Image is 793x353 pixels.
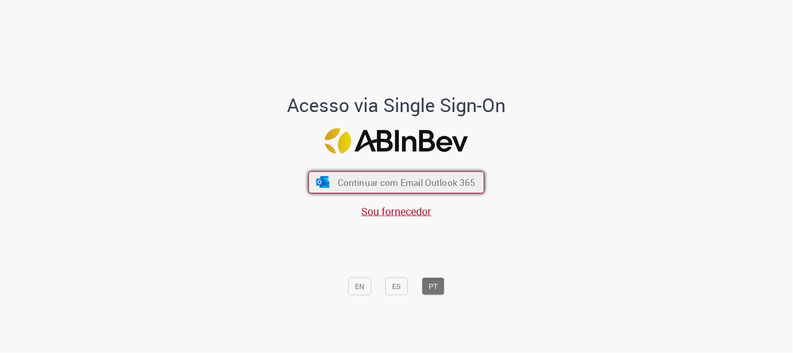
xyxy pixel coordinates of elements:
[349,278,372,295] button: EN
[308,171,485,193] button: ícone Azure/Microsoft 360 Continuar com Email Outlook 365
[386,278,408,295] button: ES
[338,177,476,189] span: Continuar com Email Outlook 365
[362,204,432,218] a: Sou fornecedor
[251,95,542,116] h1: Acesso via Single Sign-On
[422,278,445,295] button: PT
[325,128,468,153] img: Logo ABInBev
[315,177,330,188] img: ícone Azure/Microsoft 360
